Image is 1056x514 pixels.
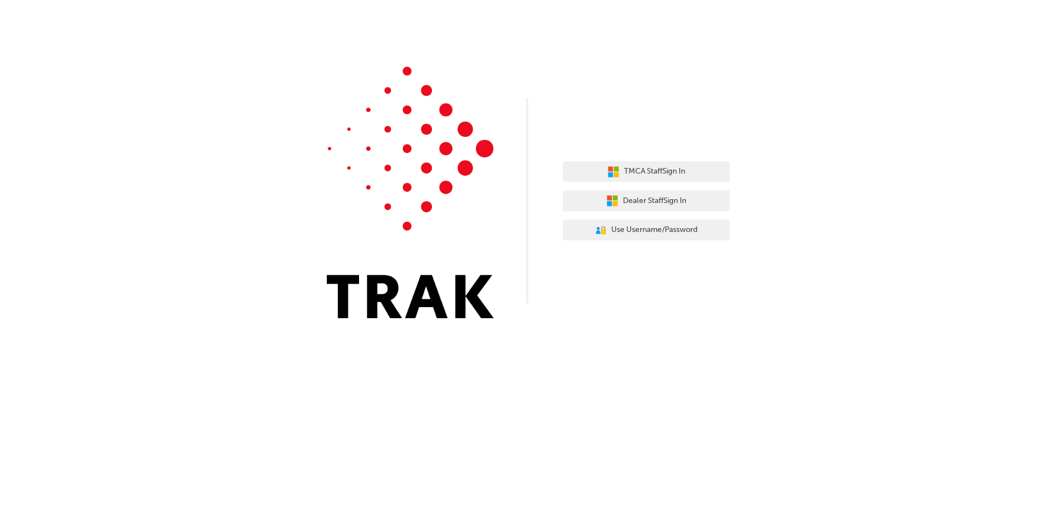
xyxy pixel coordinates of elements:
span: TMCA Staff Sign In [624,165,685,178]
span: Dealer Staff Sign In [623,195,686,207]
img: Trak [327,67,494,318]
button: Dealer StaffSign In [563,190,730,211]
button: TMCA StaffSign In [563,161,730,182]
button: Use Username/Password [563,220,730,241]
span: Use Username/Password [611,224,698,236]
